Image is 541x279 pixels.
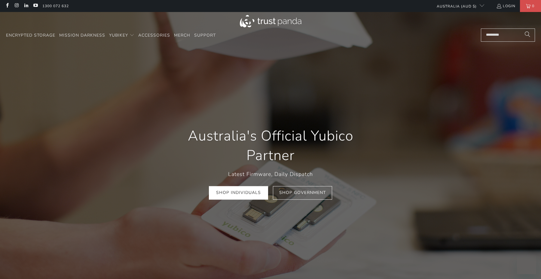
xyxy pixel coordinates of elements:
[194,32,216,38] span: Support
[174,28,190,43] a: Merch
[6,28,55,43] a: Encrypted Storage
[59,32,105,38] span: Mission Darkness
[6,28,216,43] nav: Translation missing: en.navigation.header.main_nav
[194,28,216,43] a: Support
[42,3,69,9] a: 1300 072 632
[520,28,535,42] button: Search
[138,32,170,38] span: Accessories
[174,32,190,38] span: Merch
[5,4,10,8] a: Trust Panda Australia on Facebook
[209,186,268,199] a: Shop Individuals
[6,32,55,38] span: Encrypted Storage
[109,32,128,38] span: YubiKey
[171,126,370,166] h1: Australia's Official Yubico Partner
[33,4,38,8] a: Trust Panda Australia on YouTube
[109,28,134,43] summary: YubiKey
[517,255,536,274] iframe: Button to launch messaging window
[138,28,170,43] a: Accessories
[14,4,19,8] a: Trust Panda Australia on Instagram
[496,3,515,9] a: Login
[59,28,105,43] a: Mission Darkness
[481,28,535,42] input: Search...
[240,15,301,27] img: Trust Panda Australia
[171,170,370,179] p: Latest Firmware, Daily Dispatch
[23,4,29,8] a: Trust Panda Australia on LinkedIn
[273,186,332,199] a: Shop Government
